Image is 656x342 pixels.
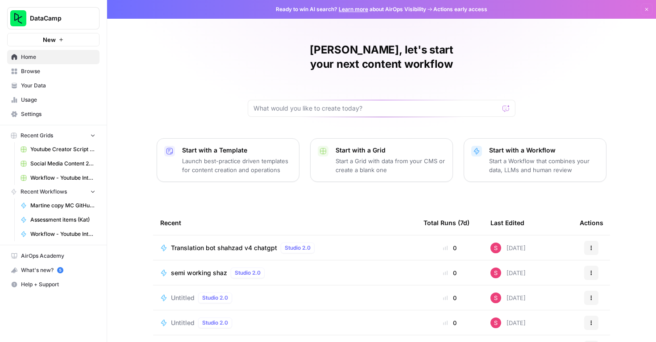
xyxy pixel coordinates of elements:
span: Social Media Content 2025 [30,160,95,168]
span: Help + Support [21,280,95,288]
span: Untitled [171,293,195,302]
span: Workflow - Youtube Integration Optimiser - V2 Grid [30,174,95,182]
h1: [PERSON_NAME], let's start your next content workflow [248,43,515,71]
div: Last Edited [490,210,524,235]
a: UntitledStudio 2.0 [160,293,409,303]
img: ruuyzipmptx3eulpwmieojje331z [490,243,501,253]
p: Launch best-practice driven templates for content creation and operations [182,157,292,174]
button: Help + Support [7,277,100,292]
a: Home [7,50,100,64]
a: Translation bot shahzad v4 chatgptStudio 2.0 [160,243,409,253]
a: Learn more [339,6,368,12]
span: Your Data [21,82,95,90]
span: Studio 2.0 [235,269,261,277]
a: Social Media Content 2025 [17,157,100,171]
span: Translation bot shahzad v4 chatgpt [171,243,277,252]
span: Recent Workflows [21,188,67,196]
a: semi working shazStudio 2.0 [160,268,409,278]
span: Studio 2.0 [285,244,311,252]
a: Assessment items (Kat) [17,213,100,227]
span: Martine copy MC GitHub integration [30,202,95,210]
button: What's new? 5 [7,263,100,277]
span: Browse [21,67,95,75]
div: [DATE] [490,317,526,328]
span: AirOps Academy [21,252,95,260]
a: AirOps Academy [7,249,100,263]
div: [DATE] [490,268,526,278]
button: Start with a GridStart a Grid with data from your CMS or create a blank one [310,138,453,182]
p: Start a Workflow that combines your data, LLMs and human review [489,157,599,174]
span: New [43,35,56,44]
span: Studio 2.0 [202,294,228,302]
a: Usage [7,93,100,107]
button: Recent Grids [7,129,100,142]
div: [DATE] [490,243,526,253]
button: Recent Workflows [7,185,100,198]
span: Youtube Creator Script Optimisations [30,145,95,153]
span: Recent Grids [21,132,53,140]
span: DataCamp [30,14,84,23]
div: 0 [423,293,476,302]
span: Assessment items (Kat) [30,216,95,224]
span: Studio 2.0 [202,319,228,327]
img: DataCamp Logo [10,10,26,26]
button: Workspace: DataCamp [7,7,100,29]
p: Start with a Workflow [489,146,599,155]
div: What's new? [8,264,99,277]
a: Your Data [7,78,100,93]
div: [DATE] [490,293,526,303]
div: Actions [580,210,603,235]
a: UntitledStudio 2.0 [160,317,409,328]
button: Start with a TemplateLaunch best-practice driven templates for content creation and operations [157,138,299,182]
span: Ready to win AI search? about AirOps Visibility [276,5,426,13]
span: Actions early access [433,5,487,13]
a: Youtube Creator Script Optimisations [17,142,100,157]
span: Usage [21,96,95,104]
a: Workflow - Youtube Integration Optimiser - V2 [17,227,100,241]
span: Settings [21,110,95,118]
span: Home [21,53,95,61]
p: Start a Grid with data from your CMS or create a blank one [336,157,445,174]
a: Browse [7,64,100,78]
img: ruuyzipmptx3eulpwmieojje331z [490,317,501,328]
div: 0 [423,243,476,252]
img: ruuyzipmptx3eulpwmieojje331z [490,293,501,303]
button: Start with a WorkflowStart a Workflow that combines your data, LLMs and human review [464,138,606,182]
a: 5 [57,267,63,273]
a: Martine copy MC GitHub integration [17,198,100,213]
a: Settings [7,107,100,121]
img: ruuyzipmptx3eulpwmieojje331z [490,268,501,278]
a: Workflow - Youtube Integration Optimiser - V2 Grid [17,171,100,185]
button: New [7,33,100,46]
span: Untitled [171,318,195,327]
span: semi working shaz [171,268,227,277]
span: Workflow - Youtube Integration Optimiser - V2 [30,230,95,238]
p: Start with a Template [182,146,292,155]
div: Recent [160,210,409,235]
text: 5 [59,268,61,272]
input: What would you like to create today? [253,104,499,113]
div: 0 [423,318,476,327]
div: 0 [423,268,476,277]
p: Start with a Grid [336,146,445,155]
div: Total Runs (7d) [423,210,469,235]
